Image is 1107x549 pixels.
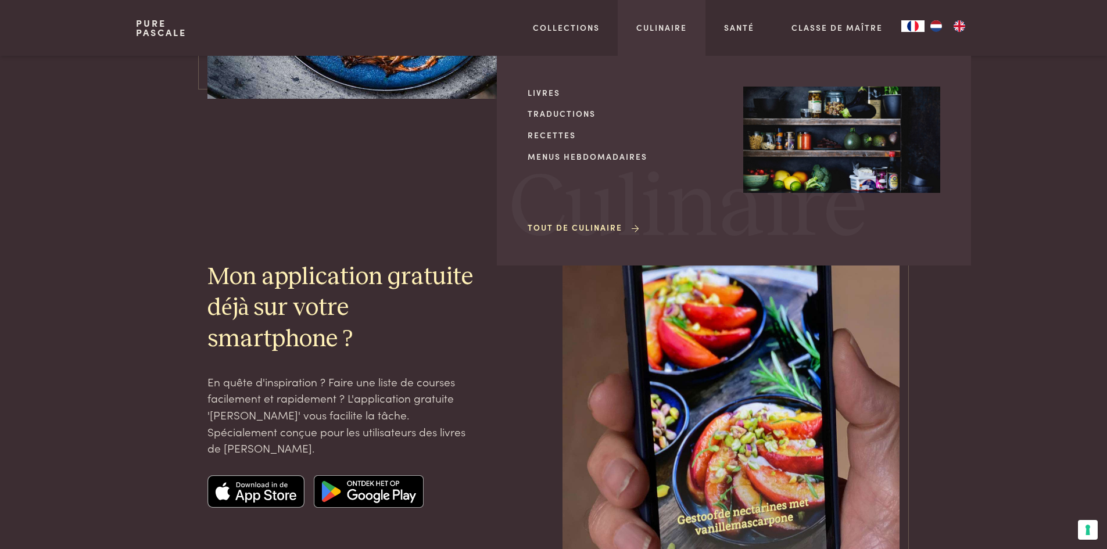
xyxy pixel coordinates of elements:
[314,475,424,508] img: Google app store
[528,87,725,99] a: Livres
[1078,520,1098,540] button: Vos préférences en matière de consentement pour les technologies de suivi
[901,20,971,32] aside: Language selected: Français
[901,20,925,32] div: Language
[207,262,474,354] h2: Mon application gratuite déjà sur votre smartphone ?
[925,20,948,32] a: NL
[528,221,641,234] a: Tout de Culinaire
[528,107,725,120] a: Traductions
[743,87,940,193] img: Culinaire
[509,164,867,253] span: Culinaire
[136,19,187,37] a: PurePascale
[528,150,725,163] a: Menus hebdomadaires
[901,20,925,32] a: FR
[207,475,305,508] img: Apple app store
[948,20,971,32] a: EN
[925,20,971,32] ul: Language list
[207,374,474,457] p: En quête d'inspiration ? Faire une liste de courses facilement et rapidement ? L'application grat...
[636,21,687,34] a: Culinaire
[791,21,883,34] a: Classe de maître
[528,129,725,141] a: Recettes
[724,21,754,34] a: Santé
[533,21,600,34] a: Collections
